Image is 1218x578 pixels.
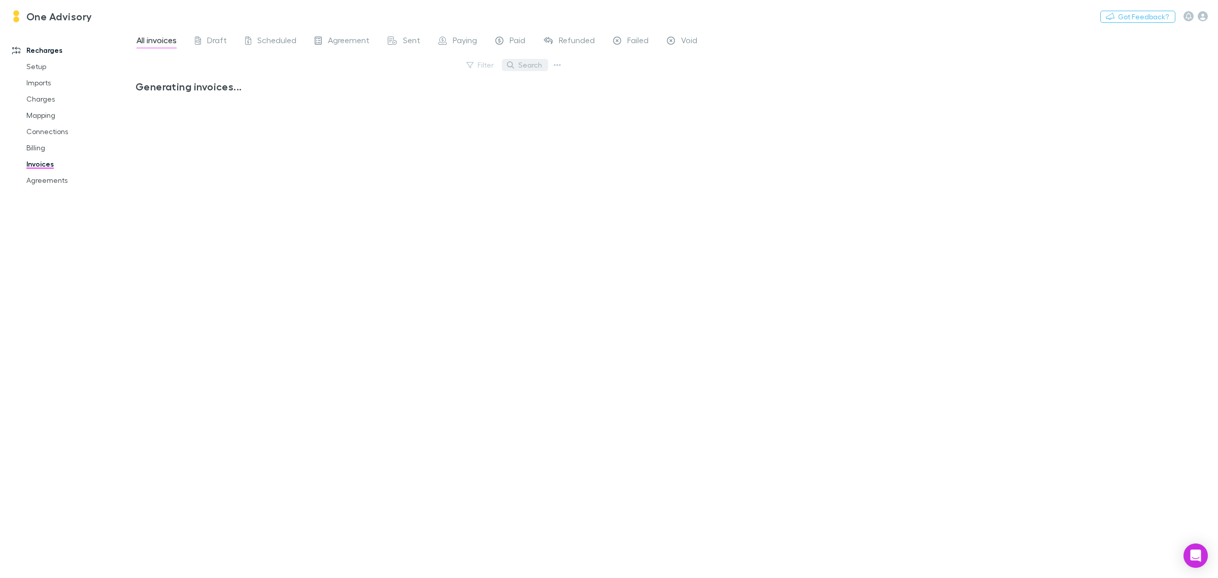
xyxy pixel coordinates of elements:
[16,75,143,91] a: Imports
[10,10,22,22] img: One Advisory's Logo
[16,156,143,172] a: Invoices
[328,35,369,48] span: Agreement
[510,35,525,48] span: Paid
[16,140,143,156] a: Billing
[453,35,477,48] span: Paying
[16,58,143,75] a: Setup
[16,107,143,123] a: Mapping
[403,35,420,48] span: Sent
[16,91,143,107] a: Charges
[559,35,595,48] span: Refunded
[26,10,92,22] h3: One Advisory
[4,4,98,28] a: One Advisory
[502,59,548,71] button: Search
[1100,11,1175,23] button: Got Feedback?
[207,35,227,48] span: Draft
[257,35,296,48] span: Scheduled
[16,172,143,188] a: Agreements
[627,35,649,48] span: Failed
[136,80,556,92] h3: Generating invoices...
[2,42,143,58] a: Recharges
[1183,543,1208,568] div: Open Intercom Messenger
[461,59,500,71] button: Filter
[137,35,177,48] span: All invoices
[681,35,697,48] span: Void
[16,123,143,140] a: Connections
